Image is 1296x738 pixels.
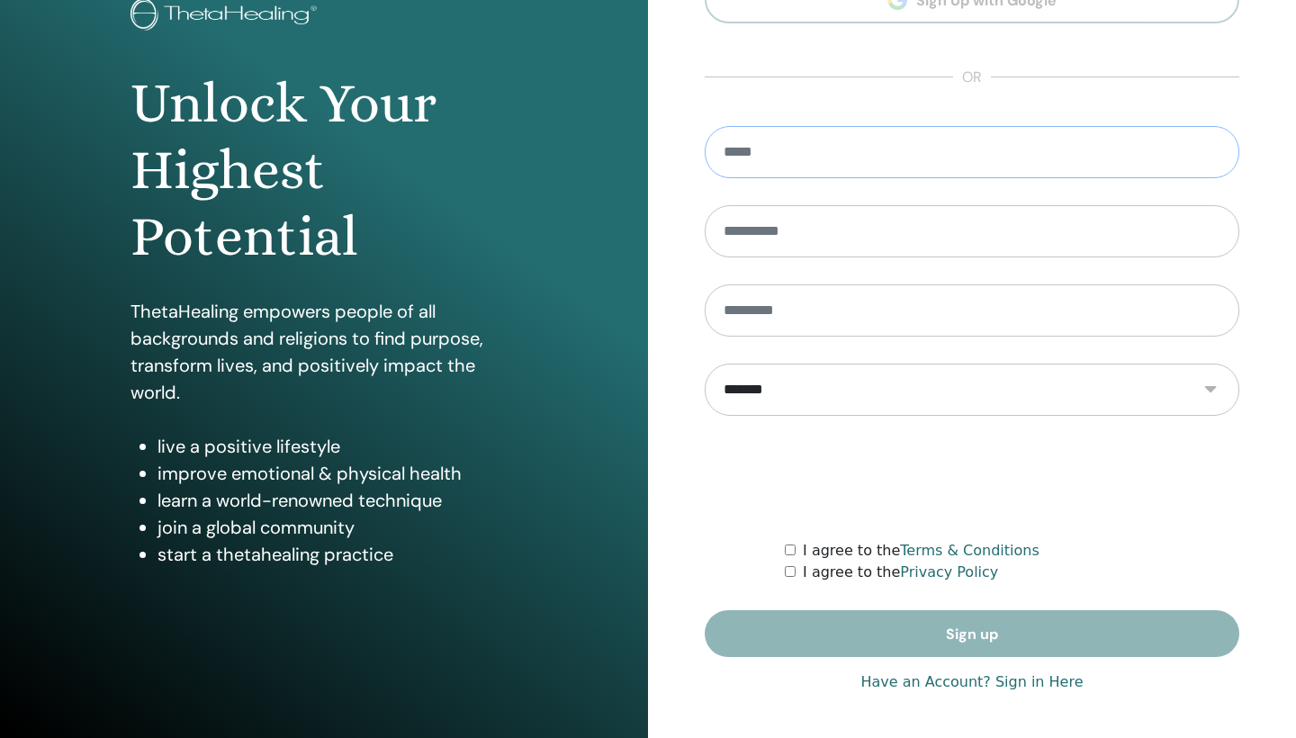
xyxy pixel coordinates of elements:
[803,540,1039,562] label: I agree to the
[803,562,998,583] label: I agree to the
[130,298,517,406] p: ThetaHealing empowers people of all backgrounds and religions to find purpose, transform lives, a...
[157,541,517,568] li: start a thetahealing practice
[860,671,1083,693] a: Have an Account? Sign in Here
[953,67,991,88] span: or
[900,563,998,580] a: Privacy Policy
[900,542,1039,559] a: Terms & Conditions
[157,433,517,460] li: live a positive lifestyle
[835,443,1109,513] iframe: reCAPTCHA
[130,70,517,271] h1: Unlock Your Highest Potential
[157,460,517,487] li: improve emotional & physical health
[157,514,517,541] li: join a global community
[157,487,517,514] li: learn a world-renowned technique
